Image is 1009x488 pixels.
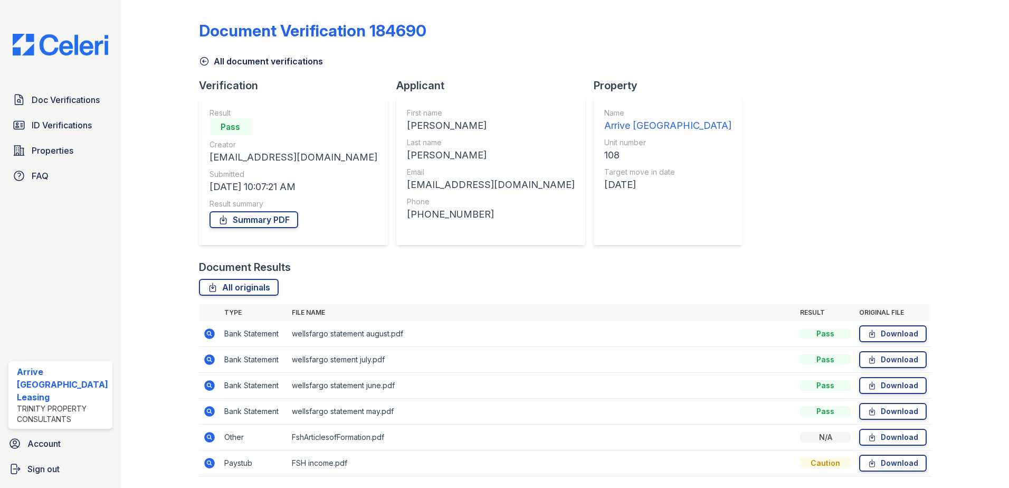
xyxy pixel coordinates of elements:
[220,321,288,347] td: Bank Statement
[288,399,796,425] td: wellsfargo statement may.pdf
[17,365,108,403] div: Arrive [GEOGRAPHIC_DATA] Leasing
[220,304,288,321] th: Type
[859,455,927,472] a: Download
[199,279,279,296] a: All originals
[199,260,291,275] div: Document Results
[800,380,851,391] div: Pass
[4,433,117,454] a: Account
[210,199,377,209] div: Result summary
[27,437,61,450] span: Account
[210,211,298,228] a: Summary PDF
[220,373,288,399] td: Bank Statement
[604,167,731,177] div: Target move in date
[288,321,796,347] td: wellsfargo statement august.pdf
[800,354,851,365] div: Pass
[859,403,927,420] a: Download
[859,377,927,394] a: Download
[8,140,112,161] a: Properties
[27,463,60,475] span: Sign out
[800,406,851,417] div: Pass
[288,451,796,476] td: FSH income.pdf
[4,34,117,55] img: CE_Logo_Blue-a8612792a0a2168367f1c8372b55b34899dd931a85d93a1a3d3e32e68fde9ad4.png
[4,458,117,480] a: Sign out
[800,329,851,339] div: Pass
[288,304,796,321] th: File name
[407,137,575,148] div: Last name
[32,119,92,132] span: ID Verifications
[604,108,731,118] div: Name
[859,351,927,368] a: Download
[604,118,731,133] div: Arrive [GEOGRAPHIC_DATA]
[199,78,396,93] div: Verification
[604,177,731,192] div: [DATE]
[220,347,288,373] td: Bank Statement
[604,148,731,163] div: 108
[407,108,575,118] div: First name
[32,170,49,182] span: FAQ
[8,165,112,186] a: FAQ
[210,169,377,180] div: Submitted
[800,432,851,443] div: N/A
[288,347,796,373] td: wellsfargo stement july.pdf
[210,108,377,118] div: Result
[859,325,927,342] a: Download
[210,150,377,165] div: [EMAIL_ADDRESS][DOMAIN_NAME]
[32,93,100,106] span: Doc Verifications
[220,425,288,451] td: Other
[288,425,796,451] td: FshArticlesofFormation.pdf
[199,55,323,68] a: All document verifications
[210,180,377,194] div: [DATE] 10:07:21 AM
[288,373,796,399] td: wellsfargo statement june.pdf
[8,115,112,136] a: ID Verifications
[220,451,288,476] td: Paystub
[220,399,288,425] td: Bank Statement
[32,144,73,157] span: Properties
[407,207,575,222] div: [PHONE_NUMBER]
[855,304,931,321] th: Original file
[604,137,731,148] div: Unit number
[210,118,252,135] div: Pass
[407,177,575,192] div: [EMAIL_ADDRESS][DOMAIN_NAME]
[407,167,575,177] div: Email
[199,21,426,40] div: Document Verification 184690
[594,78,750,93] div: Property
[407,196,575,207] div: Phone
[210,139,377,150] div: Creator
[396,78,594,93] div: Applicant
[407,148,575,163] div: [PERSON_NAME]
[17,403,108,425] div: Trinity Property Consultants
[8,89,112,110] a: Doc Verifications
[796,304,855,321] th: Result
[407,118,575,133] div: [PERSON_NAME]
[859,429,927,446] a: Download
[800,458,851,468] div: Caution
[604,108,731,133] a: Name Arrive [GEOGRAPHIC_DATA]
